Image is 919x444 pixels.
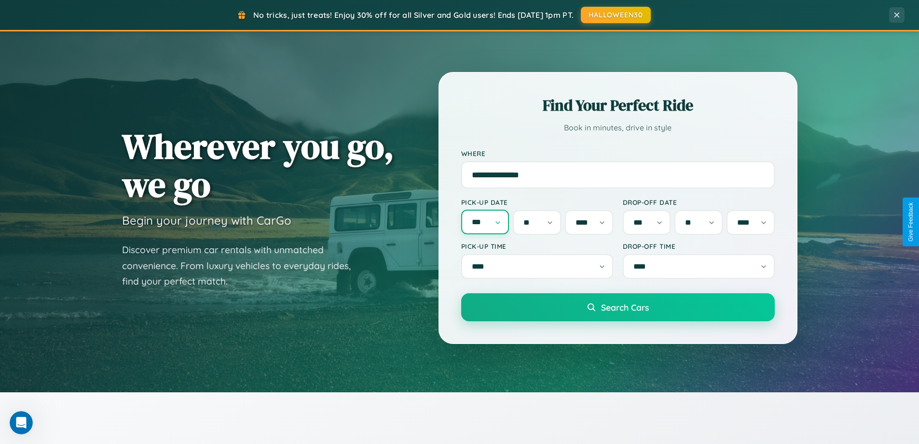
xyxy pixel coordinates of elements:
[253,10,574,20] span: No tricks, just treats! Enjoy 30% off for all Silver and Gold users! Ends [DATE] 1pm PT.
[122,213,291,228] h3: Begin your journey with CarGo
[122,127,394,203] h1: Wherever you go, we go
[623,198,775,206] label: Drop-off Date
[461,293,775,321] button: Search Cars
[907,202,914,242] div: Give Feedback
[601,302,649,313] span: Search Cars
[623,242,775,250] label: Drop-off Time
[461,198,613,206] label: Pick-up Date
[581,7,651,23] button: HALLOWEEN30
[122,242,363,289] p: Discover premium car rentals with unmatched convenience. From luxury vehicles to everyday rides, ...
[10,411,33,434] iframe: Intercom live chat
[461,242,613,250] label: Pick-up Time
[461,149,775,158] label: Where
[461,95,775,116] h2: Find Your Perfect Ride
[461,121,775,135] p: Book in minutes, drive in style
